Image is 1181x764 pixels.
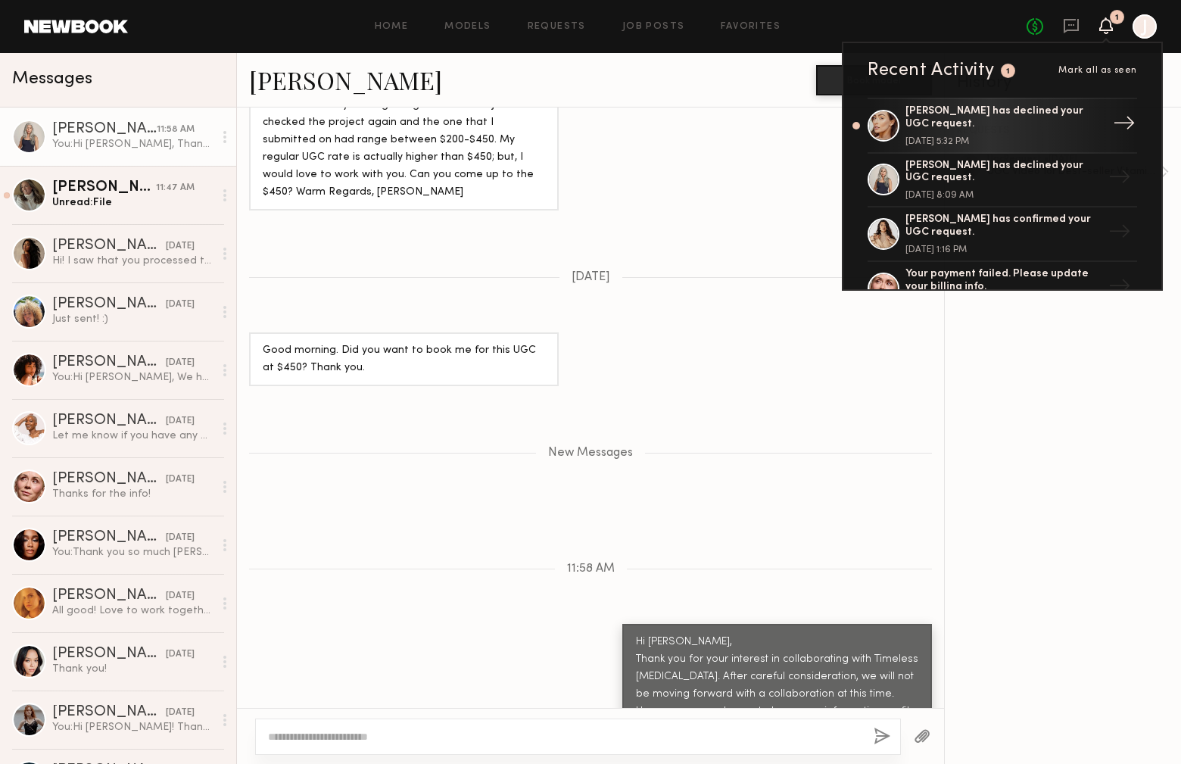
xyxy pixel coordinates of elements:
a: Job Posts [622,22,685,32]
span: Mark all as seen [1058,66,1137,75]
div: Let me know if you have any other questions/edits [52,429,213,443]
div: → [1102,214,1137,254]
a: [PERSON_NAME] has declined your UGC request.[DATE] 5:32 PM→ [868,98,1137,154]
div: You: Hi [PERSON_NAME], Thank you for your interest in collaborating with Timeless [MEDICAL_DATA].... [52,137,213,151]
div: Just sent! :) [52,312,213,326]
div: [DATE] [166,298,195,312]
div: 1 [1115,14,1119,22]
a: [PERSON_NAME] has confirmed your UGC request.[DATE] 1:16 PM→ [868,207,1137,262]
div: Hi [PERSON_NAME], Thank you for your interest in collaborating with Timeless [MEDICAL_DATA]. Afte... [636,634,918,738]
span: 11:58 AM [567,563,615,575]
div: [DATE] [166,356,195,370]
button: Book model [816,65,932,95]
div: [PERSON_NAME] [52,413,166,429]
div: [DATE] [166,472,195,487]
div: [PERSON_NAME] has declined your UGC request. [905,105,1102,131]
div: [PERSON_NAME] [52,239,166,254]
div: 11:58 AM [157,123,195,137]
a: Book model [816,73,932,86]
div: [DATE] 1:16 PM [905,245,1102,254]
span: [DATE] [572,271,610,284]
div: You: Hi [PERSON_NAME], We have received it! We'll get back to you via email. [52,370,213,385]
div: [PERSON_NAME] [52,705,166,720]
div: [PERSON_NAME] has declined your UGC request. [905,160,1102,186]
div: You: Hi [PERSON_NAME]! Thank you so much for getting back to us. We have filled all of our alloca... [52,720,213,734]
div: You: Thank you so much [PERSON_NAME]! Please send it to [EMAIL_ADDRESS][DOMAIN_NAME] [52,545,213,560]
div: Recent Activity [868,61,995,80]
span: Messages [12,70,92,88]
div: [DATE] [166,414,195,429]
a: Models [444,22,491,32]
a: Favorites [721,22,781,32]
a: Your payment failed. Please update your billing info.→ [868,262,1137,317]
div: Your payment failed. Please update your billing info. [905,268,1102,294]
a: Home [375,22,409,32]
div: Hi there. Thank you for getting back to me. I just checked the project again and the one that I s... [263,97,545,201]
div: [PERSON_NAME] [52,472,166,487]
div: [DATE] 5:32 PM [905,137,1102,146]
div: [PERSON_NAME] [52,530,166,545]
div: All good! Love to work together in the future! [52,603,213,618]
div: [DATE] [166,706,195,720]
div: [DATE] 8:09 AM [905,191,1102,200]
div: [PERSON_NAME] [52,297,166,312]
a: [PERSON_NAME] has declined your UGC request.[DATE] 8:09 AM→ [868,154,1137,208]
div: Hi! I saw that you processed the payment. I was wondering if you guys added the $50 that we agreed? [52,254,213,268]
a: [PERSON_NAME] [249,64,442,96]
div: → [1102,160,1137,199]
div: Thank you! [52,662,213,676]
div: [PERSON_NAME] has confirmed your UGC request. [905,214,1102,239]
div: Thanks for the info! [52,487,213,501]
div: → [1102,269,1137,308]
div: [DATE] [166,531,195,545]
div: [DATE] [166,239,195,254]
div: [PERSON_NAME] [52,647,166,662]
div: [PERSON_NAME] [52,588,166,603]
span: New Messages [548,447,633,460]
div: Unread: File [52,195,213,210]
a: J [1133,14,1157,39]
div: Good morning. Did you want to book me for this UGC at $450? Thank you. [263,342,545,377]
div: [PERSON_NAME] [52,180,156,195]
div: → [1107,106,1142,145]
div: [DATE] [166,647,195,662]
div: 1 [1006,67,1011,76]
div: 11:47 AM [156,181,195,195]
div: [PERSON_NAME] [52,122,157,137]
div: [PERSON_NAME] [52,355,166,370]
a: Requests [528,22,586,32]
div: [DATE] [166,589,195,603]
